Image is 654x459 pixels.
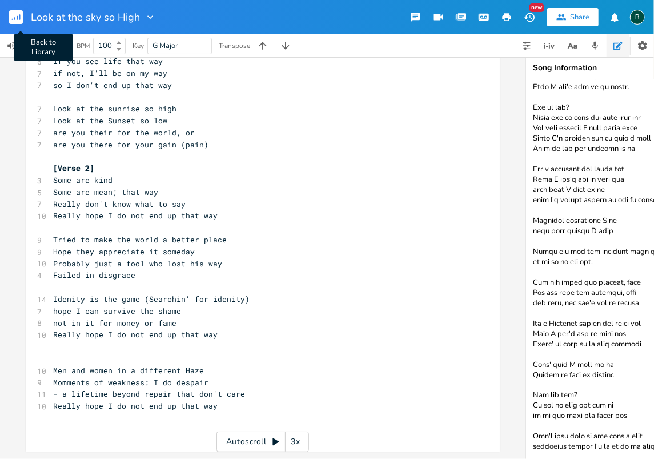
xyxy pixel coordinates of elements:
button: Share [547,8,599,26]
span: Hope they appreciate it someday [53,246,195,257]
div: Autoscroll [216,432,309,452]
span: if you see life that way [53,56,163,66]
div: New [529,3,544,12]
span: are you there for your gain (pain) [53,139,208,150]
div: Share [570,12,589,22]
span: so I don't end up that way [53,80,172,90]
span: Some are mean; that way [53,187,158,197]
div: 3x [286,432,306,452]
span: Really hope I do not end up that way [53,210,218,221]
span: Some are kind [53,175,113,185]
span: Men and women in a different Haze [53,365,204,376]
button: B [630,4,645,30]
span: hope I can survive the shame [53,306,181,316]
span: Look at the sky so High [31,12,140,22]
div: BPM [77,43,90,49]
span: G Major [153,41,178,51]
span: [Verse 2] [53,163,94,173]
div: Transpose [219,42,250,49]
button: Back to Library [9,3,32,31]
button: New [518,7,541,27]
span: Look at the Sunset so low [53,115,167,126]
span: not in it for money or fame [53,318,176,328]
span: Really hope I do not end up that way [53,401,218,411]
span: Idenity is the game (Searchin' for idenity) [53,294,250,304]
span: - a lifetime beyond repair that don't care [53,389,245,399]
span: if not, I'll be on my way [53,68,167,78]
span: Really hope I do not end up that way [53,329,218,340]
span: Probably just a fool who lost his way [53,258,222,269]
span: Tried to make the world a better place [53,234,227,245]
span: Really don't know what to say [53,199,186,209]
span: Momments of weakness: I do despair [53,377,208,388]
span: are you their for the world, or [53,127,195,138]
span: Failed in disgrace [53,270,135,280]
div: BruCe [630,10,645,25]
span: Look at the sunrise so high [53,103,176,114]
div: Key [133,42,144,49]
